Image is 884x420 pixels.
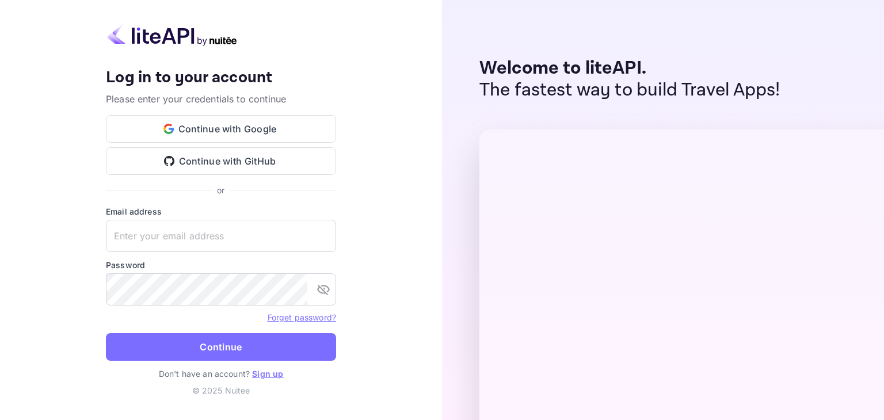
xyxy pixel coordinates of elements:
[106,368,336,380] p: Don't have an account?
[106,333,336,361] button: Continue
[312,278,335,301] button: toggle password visibility
[106,24,238,46] img: liteapi
[106,92,336,106] p: Please enter your credentials to continue
[268,312,336,322] a: Forget password?
[252,369,283,379] a: Sign up
[268,311,336,323] a: Forget password?
[106,259,336,271] label: Password
[479,79,780,101] p: The fastest way to build Travel Apps!
[106,205,336,217] label: Email address
[479,58,780,79] p: Welcome to liteAPI.
[106,384,336,396] p: © 2025 Nuitee
[106,147,336,175] button: Continue with GitHub
[106,220,336,252] input: Enter your email address
[106,68,336,88] h4: Log in to your account
[106,115,336,143] button: Continue with Google
[217,184,224,196] p: or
